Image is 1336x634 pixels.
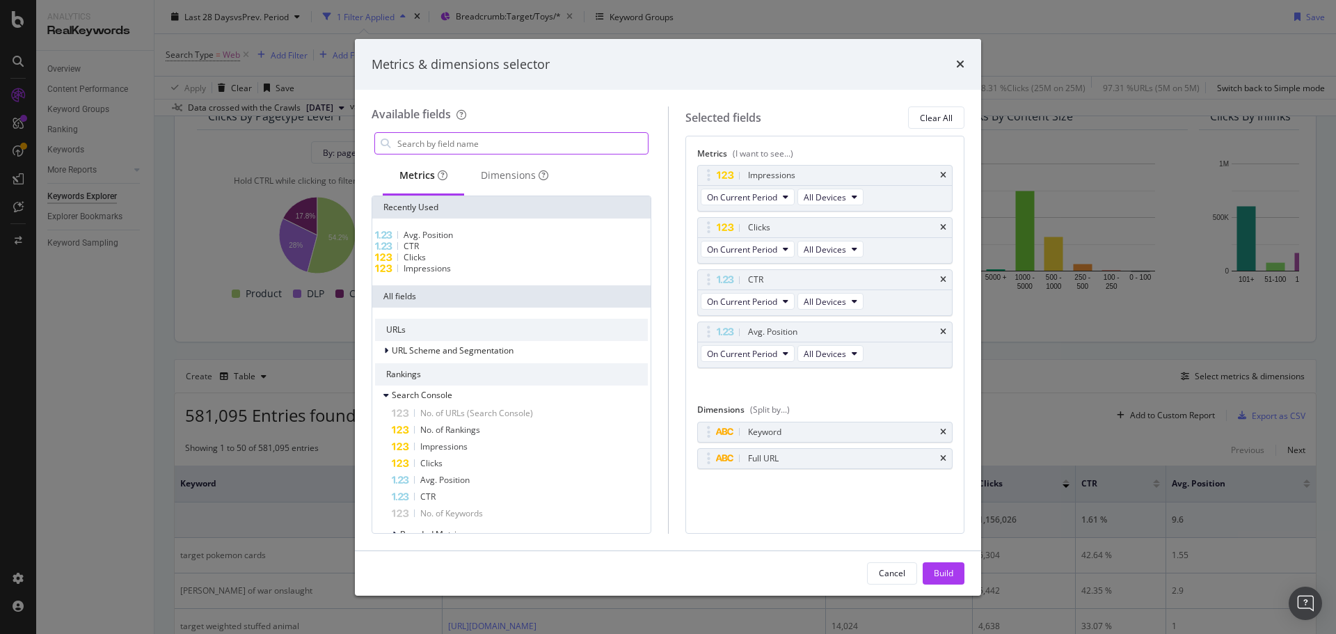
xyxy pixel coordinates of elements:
[372,196,651,219] div: Recently Used
[701,293,795,310] button: On Current Period
[797,189,864,205] button: All Devices
[697,165,953,212] div: ImpressionstimesOn Current PeriodAll Devices
[920,112,953,124] div: Clear All
[420,424,480,436] span: No. of Rankings
[420,407,533,419] span: No. of URLs (Search Console)
[940,223,946,232] div: times
[733,148,793,159] div: (I want to see...)
[404,251,426,263] span: Clicks
[392,389,452,401] span: Search Console
[372,56,550,74] div: Metrics & dimensions selector
[940,276,946,284] div: times
[701,189,795,205] button: On Current Period
[697,448,953,469] div: Full URLtimes
[707,348,777,360] span: On Current Period
[748,273,763,287] div: CTR
[908,106,964,129] button: Clear All
[804,348,846,360] span: All Devices
[404,229,453,241] span: Avg. Position
[879,567,905,579] div: Cancel
[923,562,964,585] button: Build
[750,404,790,415] div: (Split by...)
[940,328,946,336] div: times
[804,191,846,203] span: All Devices
[420,491,436,502] span: CTR
[707,244,777,255] span: On Current Period
[934,567,953,579] div: Build
[697,269,953,316] div: CTRtimesOn Current PeriodAll Devices
[707,296,777,308] span: On Current Period
[697,322,953,368] div: Avg. PositiontimesOn Current PeriodAll Devices
[748,452,779,466] div: Full URL
[748,221,770,235] div: Clicks
[396,133,648,154] input: Search by field name
[940,171,946,180] div: times
[399,168,447,182] div: Metrics
[420,507,483,519] span: No. of Keywords
[1289,587,1322,620] div: Open Intercom Messenger
[956,56,964,74] div: times
[420,474,470,486] span: Avg. Position
[697,217,953,264] div: ClickstimesOn Current PeriodAll Devices
[697,422,953,443] div: Keywordtimes
[420,457,443,469] span: Clicks
[797,241,864,257] button: All Devices
[420,441,468,452] span: Impressions
[797,293,864,310] button: All Devices
[697,148,953,165] div: Metrics
[940,454,946,463] div: times
[685,110,761,126] div: Selected fields
[481,168,548,182] div: Dimensions
[748,168,795,182] div: Impressions
[375,319,648,341] div: URLs
[707,191,777,203] span: On Current Period
[701,345,795,362] button: On Current Period
[940,428,946,436] div: times
[372,285,651,308] div: All fields
[701,241,795,257] button: On Current Period
[375,363,648,386] div: Rankings
[404,262,451,274] span: Impressions
[748,325,797,339] div: Avg. Position
[797,345,864,362] button: All Devices
[392,344,514,356] span: URL Scheme and Segmentation
[804,244,846,255] span: All Devices
[697,404,953,421] div: Dimensions
[748,425,781,439] div: Keyword
[372,106,451,122] div: Available fields
[355,39,981,596] div: modal
[400,528,465,540] span: Branded Metrics
[804,296,846,308] span: All Devices
[867,562,917,585] button: Cancel
[404,240,419,252] span: CTR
